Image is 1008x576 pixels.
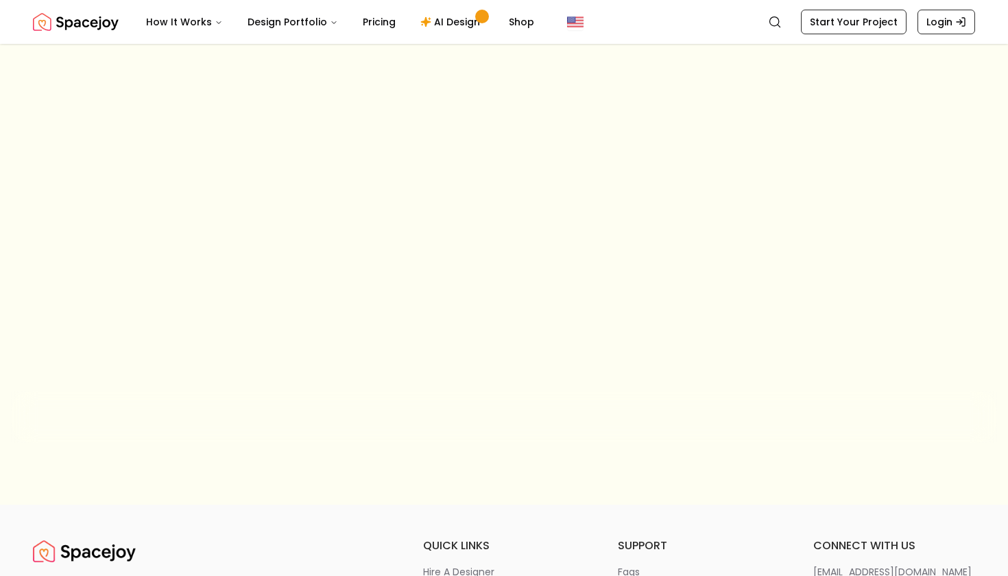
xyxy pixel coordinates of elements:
button: Design Portfolio [237,8,349,36]
a: Pricing [352,8,407,36]
a: Start Your Project [801,10,907,34]
img: United States [567,14,584,30]
img: Spacejoy Logo [33,538,136,565]
img: Spacejoy Logo [33,8,119,36]
nav: Main [135,8,545,36]
a: Login [917,10,975,34]
h6: quick links [423,538,585,554]
h6: connect with us [813,538,975,554]
a: Spacejoy [33,8,119,36]
a: Spacejoy [33,538,136,565]
a: AI Design [409,8,495,36]
button: How It Works [135,8,234,36]
a: Shop [498,8,545,36]
h6: support [618,538,780,554]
